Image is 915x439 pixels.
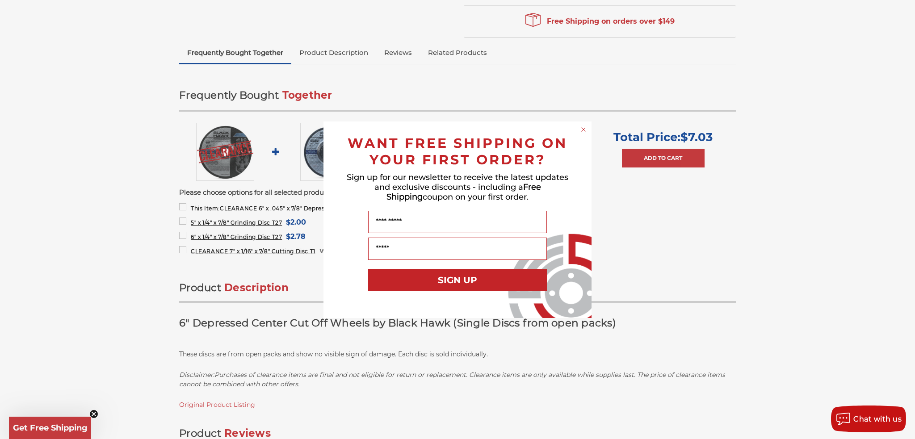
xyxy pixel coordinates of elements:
button: Chat with us [831,406,906,432]
button: Close dialog [579,125,588,134]
span: Free Shipping [386,182,541,202]
span: Chat with us [853,415,902,423]
span: Sign up for our newsletter to receive the latest updates and exclusive discounts - including a co... [347,172,568,202]
span: WANT FREE SHIPPING ON YOUR FIRST ORDER? [348,135,567,168]
button: SIGN UP [368,269,547,291]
